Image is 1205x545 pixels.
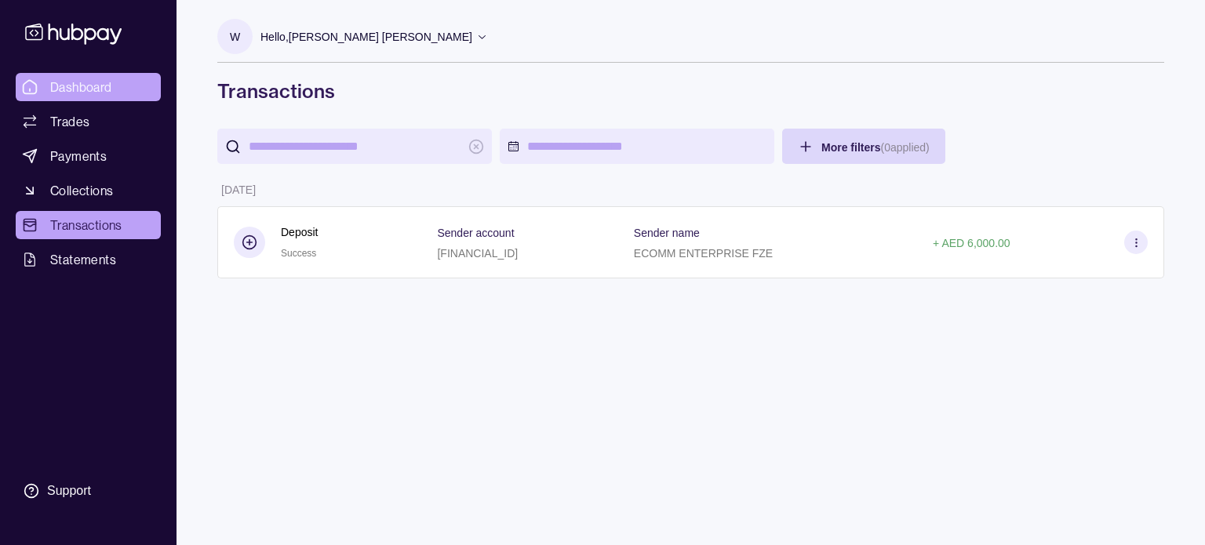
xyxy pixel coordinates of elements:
[933,237,1010,249] p: + AED 6,000.00
[821,141,930,154] span: More filters
[281,223,318,241] p: Deposit
[16,73,161,101] a: Dashboard
[16,474,161,507] a: Support
[16,176,161,205] a: Collections
[50,250,116,269] span: Statements
[16,107,161,136] a: Trades
[281,248,316,259] span: Success
[634,247,773,260] p: ECOMM ENTERPRISE FZE
[260,28,472,45] p: Hello, [PERSON_NAME] [PERSON_NAME]
[16,211,161,239] a: Transactions
[782,129,945,164] button: More filters(0applied)
[221,183,256,196] p: [DATE]
[50,216,122,234] span: Transactions
[50,147,107,165] span: Payments
[230,28,240,45] p: W
[50,181,113,200] span: Collections
[249,129,461,164] input: search
[880,141,929,154] p: ( 0 applied)
[16,245,161,274] a: Statements
[50,78,112,96] span: Dashboard
[47,482,91,500] div: Support
[437,227,514,239] p: Sender account
[634,227,700,239] p: Sender name
[217,78,1164,104] h1: Transactions
[16,142,161,170] a: Payments
[437,247,518,260] p: [FINANCIAL_ID]
[50,112,89,131] span: Trades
